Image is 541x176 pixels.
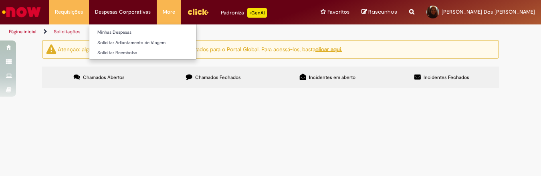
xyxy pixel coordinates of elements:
span: Chamados Abertos [83,74,125,81]
a: Página inicial [9,28,36,35]
a: clicar aqui. [315,45,342,53]
span: Requisições [55,8,83,16]
a: Rascunhos [361,8,397,16]
ul: Despesas Corporativas [89,24,197,60]
div: Padroniza [221,8,267,18]
span: Favoritos [327,8,349,16]
span: More [163,8,175,16]
img: click_logo_yellow_360x200.png [187,6,209,18]
a: Solicitar Reembolso [89,49,196,57]
span: Incidentes Fechados [424,74,469,81]
p: +GenAi [247,8,267,18]
ul: Trilhas de página [6,24,355,39]
img: ServiceNow [1,4,42,20]
a: Minhas Despesas [89,28,196,37]
span: [PERSON_NAME] Dos [PERSON_NAME] [442,8,535,15]
span: Rascunhos [368,8,397,16]
a: Solicitar Adiantamento de Viagem [89,38,196,47]
a: Solicitações [54,28,81,35]
span: Chamados Fechados [195,74,241,81]
span: Despesas Corporativas [95,8,151,16]
span: Incidentes em aberto [309,74,355,81]
ng-bind-html: Atenção: alguns chamados relacionados a T.I foram migrados para o Portal Global. Para acessá-los,... [58,45,342,53]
